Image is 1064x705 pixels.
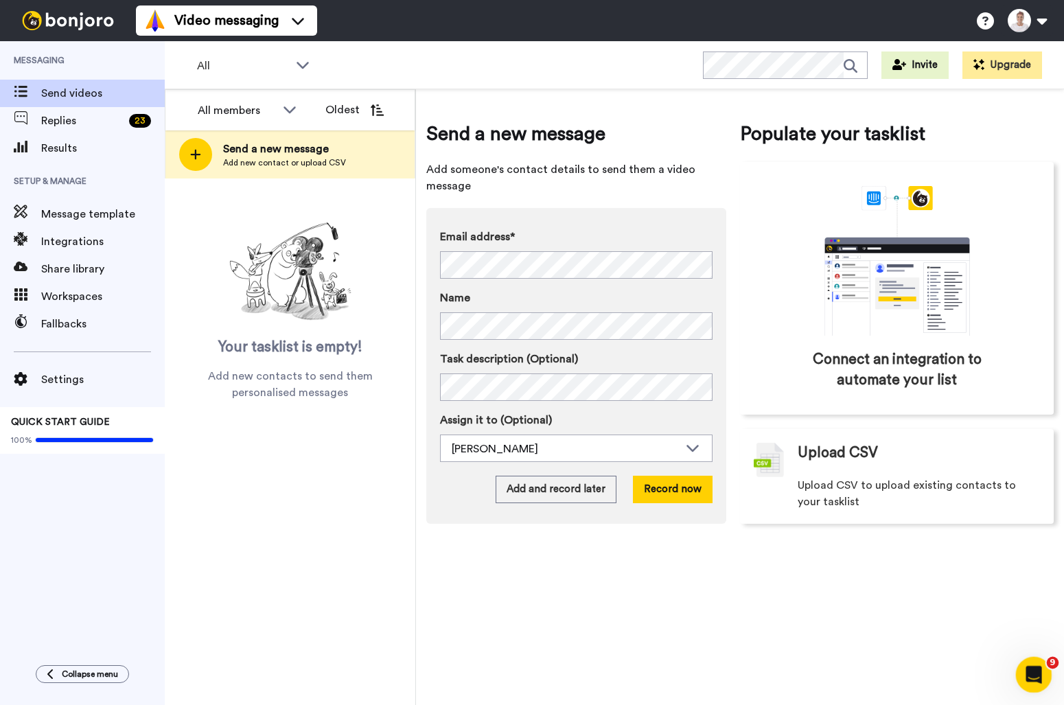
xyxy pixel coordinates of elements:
[222,217,359,327] img: ready-set-action.png
[881,51,949,79] button: Invite
[452,441,679,457] div: [PERSON_NAME]
[129,114,151,128] div: 23
[798,349,995,391] span: Connect an integration to automate your list
[223,157,346,168] span: Add new contact or upload CSV
[496,476,616,503] button: Add and record later
[41,113,124,129] span: Replies
[218,337,362,358] span: Your tasklist is empty!
[798,477,1040,510] span: Upload CSV to upload existing contacts to your tasklist
[223,141,346,157] span: Send a new message
[315,96,394,124] button: Oldest
[174,11,279,30] span: Video messaging
[41,371,165,388] span: Settings
[440,412,713,428] label: Assign it to (Optional)
[41,288,165,305] span: Workspaces
[426,161,726,194] span: Add someone's contact details to send them a video message
[41,316,165,332] span: Fallbacks
[41,85,165,102] span: Send videos
[798,443,878,463] span: Upload CSV
[144,10,166,32] img: vm-color.svg
[440,290,470,306] span: Name
[11,435,32,446] span: 100%
[185,368,395,401] span: Add new contacts to send them personalised messages
[11,417,110,427] span: QUICK START GUIDE
[41,233,165,250] span: Integrations
[740,120,1054,148] span: Populate your tasklist
[440,229,713,245] label: Email address*
[41,140,165,157] span: Results
[794,186,1000,336] div: animation
[1047,657,1059,669] span: 9
[62,669,118,680] span: Collapse menu
[41,261,165,277] span: Share library
[633,476,713,503] button: Record now
[962,51,1042,79] button: Upgrade
[41,206,165,222] span: Message template
[1016,657,1052,693] iframe: Intercom live chat
[16,11,119,30] img: bj-logo-header-white.svg
[440,351,713,367] label: Task description (Optional)
[36,665,129,683] button: Collapse menu
[754,443,784,477] img: csv-grey.png
[198,102,276,119] div: All members
[197,58,289,74] span: All
[426,120,726,148] span: Send a new message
